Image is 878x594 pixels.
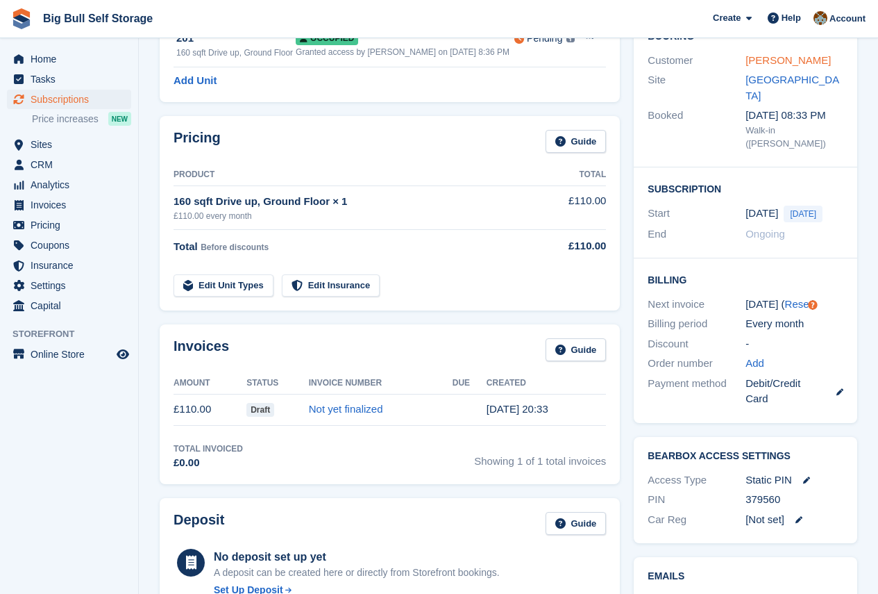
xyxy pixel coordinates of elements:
span: Create [713,11,741,25]
a: menu [7,236,131,255]
a: Add [745,356,764,372]
div: £110.00 [539,238,606,254]
th: Product [174,164,539,186]
a: Edit Insurance [282,274,380,297]
a: Price increases NEW [32,111,131,126]
span: Pricing [31,215,114,235]
span: Coupons [31,236,114,255]
div: Static PIN [745,472,843,488]
h2: Emails [648,571,843,582]
th: Due [453,372,487,395]
a: menu [7,195,131,215]
div: [Not set] [745,512,843,528]
span: Capital [31,296,114,315]
span: Invoices [31,195,114,215]
div: Tooltip anchor [807,299,819,311]
span: Tasks [31,69,114,89]
span: Showing 1 of 1 total invoices [474,443,606,471]
a: menu [7,345,131,364]
a: menu [7,90,131,109]
a: Guide [546,338,607,361]
a: Big Bull Self Storage [37,7,158,30]
th: Amount [174,372,246,395]
div: Discount [648,336,745,352]
div: Order number [648,356,745,372]
a: Preview store [115,346,131,363]
a: Not yet finalized [309,403,383,415]
a: menu [7,276,131,295]
span: Analytics [31,175,114,195]
a: menu [7,155,131,174]
a: menu [7,256,131,275]
div: Start [648,206,745,222]
h2: Deposit [174,512,224,535]
a: Reset [785,298,812,310]
div: £110.00 every month [174,210,539,222]
div: [DATE] 08:33 PM [745,108,843,124]
div: Granted access by [PERSON_NAME] on [DATE] 8:36 PM [296,46,514,58]
a: [PERSON_NAME] [745,54,831,66]
a: menu [7,49,131,69]
a: menu [7,296,131,315]
a: [GEOGRAPHIC_DATA] [745,74,839,101]
img: Mike Llewellen Palmer [813,11,827,25]
td: £110.00 [174,394,246,425]
div: 201 [176,31,296,47]
p: A deposit can be created here or directly from Storefront bookings. [214,566,500,580]
div: - [745,336,843,352]
div: 160 sqft Drive up, Ground Floor [176,47,296,59]
div: Walk-in ([PERSON_NAME]) [745,124,843,151]
td: £110.00 [539,185,606,229]
span: Before discounts [201,242,269,252]
h2: Billing [648,272,843,286]
a: menu [7,175,131,195]
span: Draft [246,403,274,417]
a: Edit Unit Types [174,274,273,297]
span: Subscriptions [31,90,114,109]
div: Customer [648,53,745,69]
div: NEW [108,112,131,126]
div: 160 sqft Drive up, Ground Floor × 1 [174,194,539,210]
div: Billing period [648,316,745,332]
span: Storefront [12,327,138,341]
span: Price increases [32,113,99,126]
a: Guide [546,130,607,153]
div: Site [648,72,745,104]
span: [DATE] [784,206,822,222]
div: Pending [527,31,562,46]
th: Created [487,372,606,395]
img: icon-info-grey-7440780725fd019a000dd9b08b2336e03edf1995a4989e88bcd33f0948082b44.svg [566,34,575,42]
h2: Invoices [174,338,229,361]
span: Account [829,12,866,26]
span: Settings [31,276,114,295]
div: Next invoice [648,297,745,313]
span: Sites [31,135,114,154]
time: 2025-09-05 00:00:00 UTC [745,206,778,222]
span: Help [782,11,801,25]
div: Total Invoiced [174,443,243,455]
div: Every month [745,316,843,332]
div: Access Type [648,472,745,488]
a: Guide [546,512,607,535]
th: Status [246,372,309,395]
div: Debit/Credit Card [745,376,843,407]
h2: Pricing [174,130,221,153]
time: 2025-09-05 19:33:48 UTC [487,403,548,415]
div: Booked [648,108,745,151]
th: Total [539,164,606,186]
div: 379560 [745,492,843,508]
a: menu [7,69,131,89]
div: [DATE] ( ) [745,297,843,313]
span: Home [31,49,114,69]
div: Car Reg [648,512,745,528]
h2: BearBox Access Settings [648,451,843,462]
span: CRM [31,155,114,174]
span: Online Store [31,345,114,364]
span: Occupied [296,31,358,45]
a: menu [7,135,131,154]
span: Ongoing [745,228,785,240]
th: Invoice Number [309,372,453,395]
span: Total [174,240,198,252]
div: £0.00 [174,455,243,471]
span: Insurance [31,256,114,275]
